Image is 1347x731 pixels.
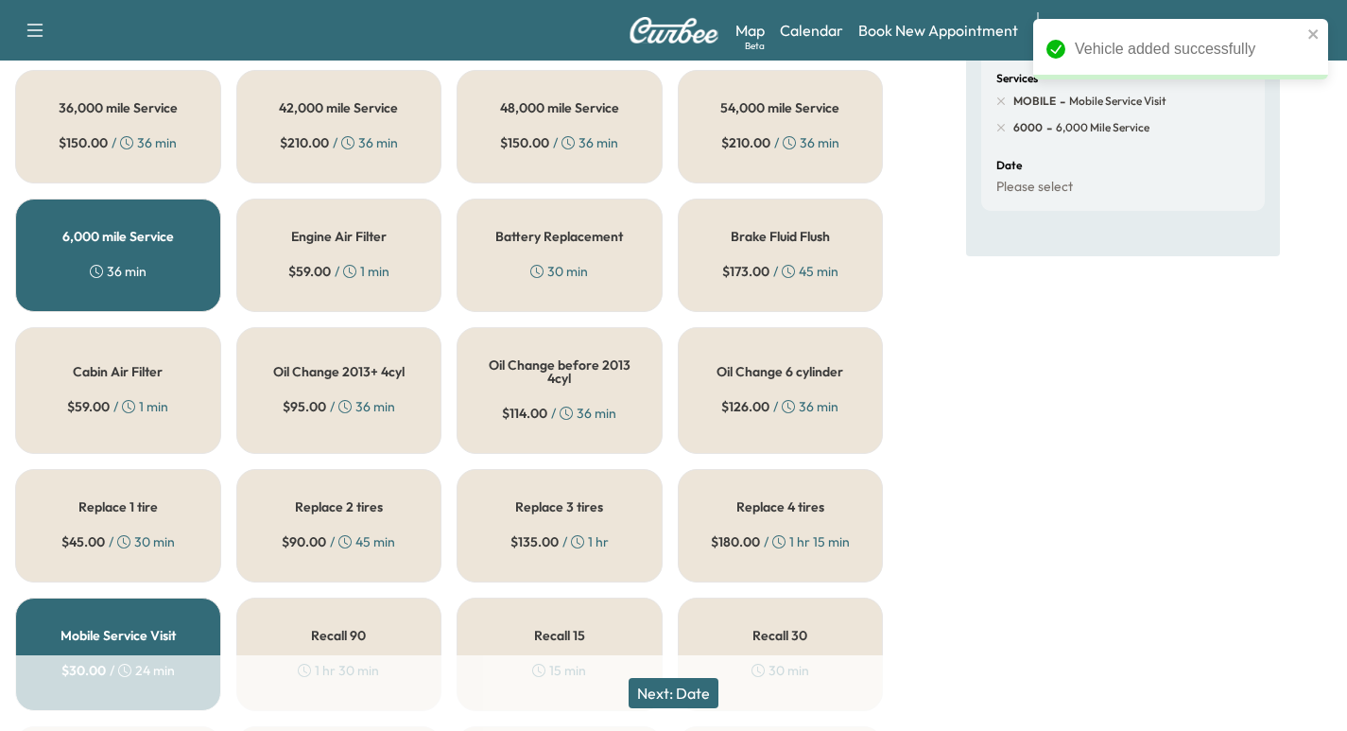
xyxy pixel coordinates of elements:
[502,404,616,423] div: / 36 min
[73,365,163,378] h5: Cabin Air Filter
[67,397,110,416] span: $ 59.00
[752,629,807,642] h5: Recall 30
[1065,94,1166,109] span: Mobile Service Visit
[720,101,839,114] h5: 54,000 mile Service
[858,19,1018,42] a: Book New Appointment
[59,101,178,114] h5: 36,000 mile Service
[280,133,398,152] div: / 36 min
[1075,38,1302,61] div: Vehicle added successfully
[67,397,168,416] div: / 1 min
[488,358,631,385] h5: Oil Change before 2013 4cyl
[711,532,850,551] div: / 1 hr 15 min
[282,532,326,551] span: $ 90.00
[1307,26,1321,42] button: close
[288,262,331,281] span: $ 59.00
[283,397,326,416] span: $ 95.00
[500,133,618,152] div: / 36 min
[996,73,1038,84] h6: Services
[530,262,588,281] div: 30 min
[711,532,760,551] span: $ 180.00
[510,532,559,551] span: $ 135.00
[629,678,718,708] button: Next: Date
[722,262,769,281] span: $ 173.00
[1013,94,1056,109] span: MOBILE
[721,133,770,152] span: $ 210.00
[61,532,105,551] span: $ 45.00
[59,133,177,152] div: / 36 min
[280,133,329,152] span: $ 210.00
[515,500,603,513] h5: Replace 3 tires
[1013,120,1043,135] span: 6000
[996,179,1073,196] p: Please select
[1056,92,1065,111] span: -
[59,133,108,152] span: $ 150.00
[279,101,398,114] h5: 42,000 mile Service
[60,629,176,642] h5: Mobile Service Visit
[629,17,719,44] img: Curbee Logo
[273,365,405,378] h5: Oil Change 2013+ 4cyl
[295,500,383,513] h5: Replace 2 tires
[721,397,769,416] span: $ 126.00
[721,133,839,152] div: / 36 min
[282,532,395,551] div: / 45 min
[735,19,765,42] a: MapBeta
[717,365,843,378] h5: Oil Change 6 cylinder
[61,532,175,551] div: / 30 min
[500,101,619,114] h5: 48,000 mile Service
[745,39,765,53] div: Beta
[311,629,366,642] h5: Recall 90
[721,397,838,416] div: / 36 min
[996,160,1022,171] h6: Date
[731,230,830,243] h5: Brake Fluid Flush
[1043,118,1052,137] span: -
[90,262,147,281] div: 36 min
[722,262,838,281] div: / 45 min
[62,230,174,243] h5: 6,000 mile Service
[283,397,395,416] div: / 36 min
[780,19,843,42] a: Calendar
[288,262,389,281] div: / 1 min
[500,133,549,152] span: $ 150.00
[736,500,824,513] h5: Replace 4 tires
[534,629,585,642] h5: Recall 15
[291,230,387,243] h5: Engine Air Filter
[78,500,158,513] h5: Replace 1 tire
[502,404,547,423] span: $ 114.00
[510,532,609,551] div: / 1 hr
[495,230,623,243] h5: Battery Replacement
[1052,120,1149,135] span: 6,000 mile Service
